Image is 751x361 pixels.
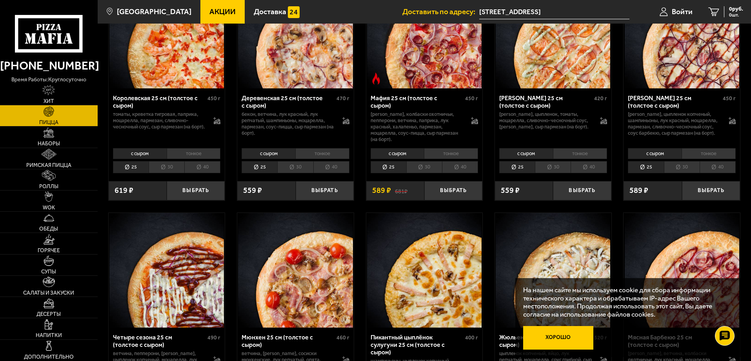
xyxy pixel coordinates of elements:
button: Выбрать [553,181,611,200]
li: 40 [700,161,736,173]
li: с сыром [113,148,167,159]
span: Наборы [38,141,60,147]
span: Горячее [38,248,60,253]
img: Мясная Барбекю 25 см (толстое с сыром) [625,213,739,328]
li: 25 [371,161,406,173]
li: 40 [571,161,607,173]
span: 450 г [465,95,478,102]
li: с сыром [628,148,682,159]
div: Четыре сезона 25 см (толстое с сыром) [113,334,206,348]
button: Выбрать [296,181,354,200]
img: Четыре сезона 25 см (толстое с сыром) [109,213,224,328]
a: Жюльен 25 см (толстое с сыром) [495,213,611,328]
li: тонкое [167,148,221,159]
li: 40 [442,161,478,173]
span: 589 ₽ [629,187,648,194]
span: 400 г [465,334,478,341]
span: 450 г [207,95,220,102]
s: 681 ₽ [395,187,407,194]
div: Мафия 25 см (толстое с сыром) [371,94,464,109]
li: 30 [277,161,313,173]
div: Королевская 25 см (толстое с сыром) [113,94,206,109]
button: Выбрать [682,181,740,200]
img: 15daf4d41897b9f0e9f617042186c801.svg [288,6,300,18]
span: Римская пицца [26,163,71,168]
span: 450 г [723,95,736,102]
span: [GEOGRAPHIC_DATA] [117,8,191,15]
span: 589 ₽ [372,187,391,194]
div: [PERSON_NAME] 25 см (толстое с сыром) [628,94,721,109]
span: Россия, Ленинградская область, Всеволожский район, Мурино, Екатерининская улица, 17 [479,5,629,19]
span: 619 ₽ [115,187,133,194]
li: 25 [242,161,277,173]
li: тонкое [424,148,478,159]
span: 420 г [594,95,607,102]
div: [PERSON_NAME] 25 см (толстое с сыром) [499,94,592,109]
button: Выбрать [424,181,482,200]
li: с сыром [242,148,295,159]
button: Хорошо [523,326,594,350]
li: 25 [499,161,535,173]
div: Пикантный цыплёнок сулугуни 25 см (толстое с сыром) [371,334,464,356]
span: Доставка [254,8,286,15]
a: Мюнхен 25 см (толстое с сыром) [237,213,354,328]
span: 559 ₽ [243,187,262,194]
span: 490 г [207,334,220,341]
a: Мясная Барбекю 25 см (толстое с сыром) [624,213,740,328]
span: Войти [672,8,693,15]
div: Мюнхен 25 см (толстое с сыром) [242,334,335,348]
span: 0 шт. [729,13,743,17]
button: Выбрать [167,181,225,200]
span: Дополнительно [24,354,74,360]
div: Деревенская 25 см (толстое с сыром) [242,94,335,109]
input: Ваш адрес доставки [479,5,629,19]
a: Четыре сезона 25 см (толстое с сыром) [109,213,225,328]
span: Салаты и закуски [23,290,74,296]
span: Напитки [36,333,62,338]
a: Пикантный цыплёнок сулугуни 25 см (толстое с сыром) [366,213,483,328]
span: 0 руб. [729,6,743,12]
li: с сыром [371,148,424,159]
img: Острое блюдо [370,73,382,84]
p: томаты, креветка тигровая, паприка, моцарелла, пармезан, сливочно-чесночный соус, сыр пармезан (н... [113,111,206,130]
span: WOK [43,205,55,211]
p: На нашем сайте мы используем cookie для сбора информации технического характера и обрабатываем IP... [523,286,728,319]
li: 30 [664,161,700,173]
span: Хит [44,99,54,104]
span: Акции [209,8,236,15]
li: 40 [184,161,220,173]
li: 25 [628,161,664,173]
span: Доставить по адресу: [402,8,479,15]
span: Десерты [36,312,61,317]
li: 30 [535,161,571,173]
li: 40 [313,161,349,173]
span: Супы [41,269,56,275]
li: тонкое [295,148,349,159]
img: Пикантный цыплёнок сулугуни 25 см (толстое с сыром) [367,213,482,328]
li: тонкое [682,148,736,159]
span: Пицца [39,120,58,125]
li: тонкое [553,148,607,159]
span: Обеды [39,226,58,232]
span: 559 ₽ [501,187,520,194]
div: Жюльен 25 см (толстое с сыром) [499,334,592,348]
span: 460 г [336,334,349,341]
p: [PERSON_NAME], цыпленок, томаты, моцарелла, сливочно-чесночный соус, [PERSON_NAME], сыр пармезан ... [499,111,592,130]
li: 30 [149,161,184,173]
p: бекон, ветчина, лук красный, лук репчатый, шампиньоны, моцарелла, пармезан, соус-пицца, сыр парме... [242,111,335,136]
p: [PERSON_NAME], колбаски охотничьи, пепперони, ветчина, паприка, лук красный, халапеньо, пармезан,... [371,111,464,143]
li: с сыром [499,148,553,159]
span: Роллы [39,184,58,189]
li: 30 [406,161,442,173]
p: [PERSON_NAME], цыпленок копченый, шампиньоны, лук красный, моцарелла, пармезан, сливочно-чесночны... [628,111,721,136]
img: Мюнхен 25 см (толстое с сыром) [238,213,353,328]
span: 470 г [336,95,349,102]
img: Жюльен 25 см (толстое с сыром) [496,213,610,328]
li: 25 [113,161,149,173]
